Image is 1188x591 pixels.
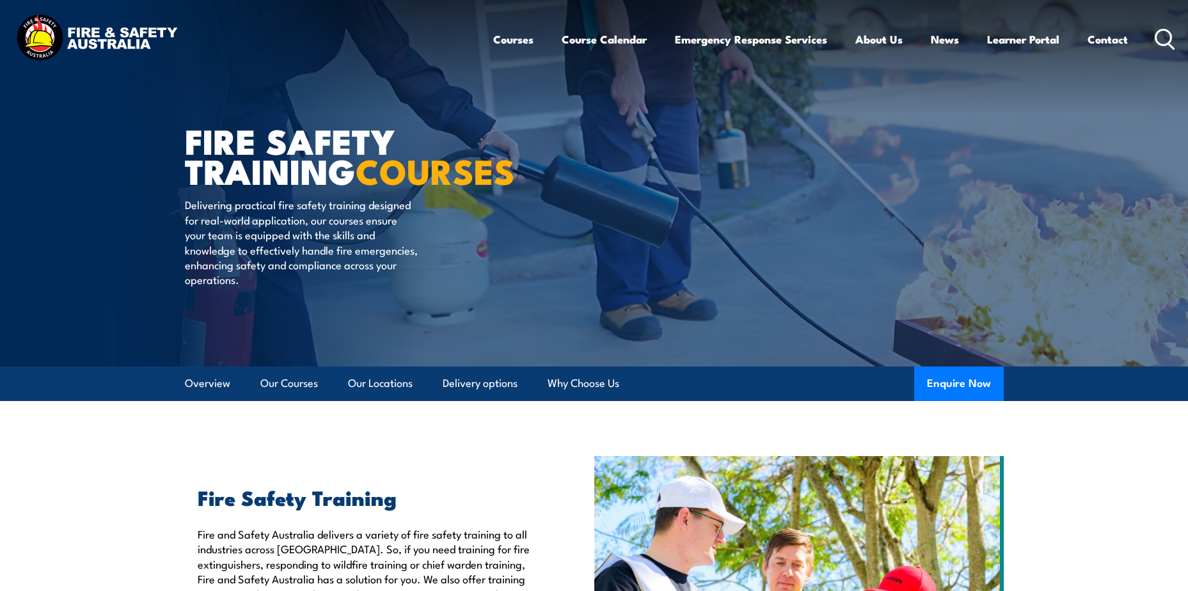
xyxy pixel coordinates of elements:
a: Why Choose Us [548,366,619,400]
a: Overview [185,366,230,400]
a: Contact [1088,22,1128,56]
h1: FIRE SAFETY TRAINING [185,125,501,185]
button: Enquire Now [914,366,1004,401]
a: News [931,22,959,56]
strong: COURSES [356,143,515,196]
a: Course Calendar [562,22,647,56]
a: Courses [493,22,534,56]
a: Emergency Response Services [675,22,827,56]
h2: Fire Safety Training [198,488,535,506]
p: Delivering practical fire safety training designed for real-world application, our courses ensure... [185,197,418,287]
a: Our Courses [260,366,318,400]
a: Learner Portal [987,22,1059,56]
a: About Us [855,22,903,56]
a: Delivery options [443,366,518,400]
a: Our Locations [348,366,413,400]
